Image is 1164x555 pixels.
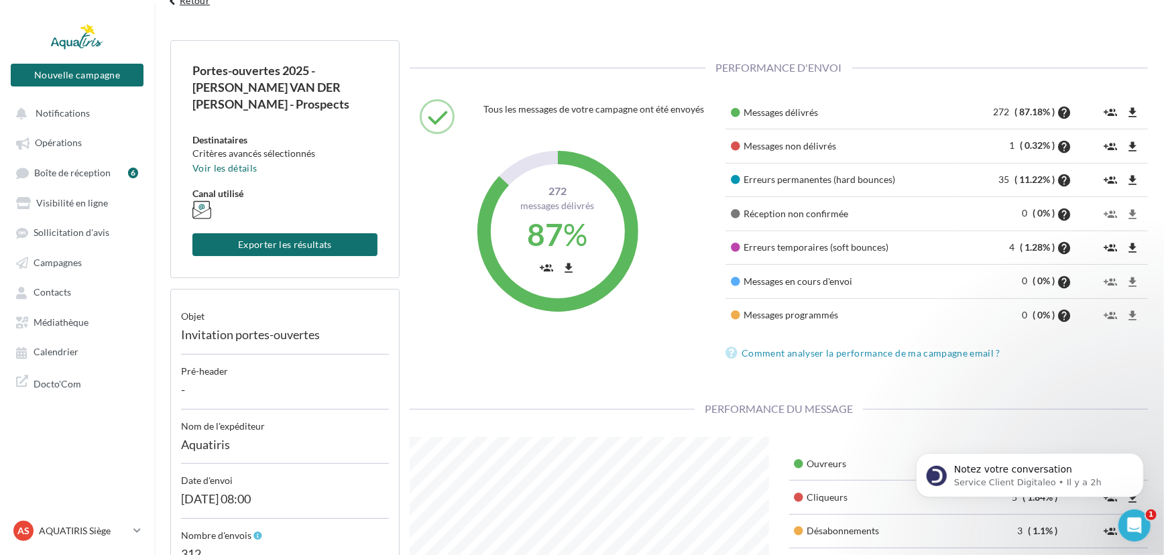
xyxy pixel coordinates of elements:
button: file_download [1122,202,1143,225]
i: help [1057,241,1072,255]
a: Contacts [8,280,146,304]
button: group_add [1100,304,1120,326]
span: ( 1.1% ) [1028,525,1057,536]
button: Notifications [8,101,141,125]
button: group_add [1100,202,1120,225]
td: Erreurs permanentes (hard bounces) [725,163,958,196]
span: Médiathèque [34,316,89,328]
td: Messages en cours d'envoi [725,265,958,298]
span: 3 [1017,525,1026,536]
div: [DATE] 08:00 [181,487,389,519]
i: group_add [1104,241,1117,255]
span: 272 [994,106,1013,117]
i: file_download [1126,208,1139,221]
div: Tous les messages de votre campagne ont été envoyés [483,99,705,119]
span: Visibilité en ligne [36,197,108,208]
a: AS AQUATIRIS Siège [11,518,143,544]
i: help [1057,309,1072,322]
span: Performance d'envoi [706,61,852,74]
button: group_add [536,256,557,278]
span: AS [17,524,30,538]
p: AQUATIRIS Siège [39,524,128,538]
i: file_download [1126,174,1139,187]
button: Exporter les résultats [192,233,377,256]
button: Nouvelle campagne [11,64,143,86]
a: Comment analyser la performance de ma campagne email ? [725,345,1006,361]
span: Contacts [34,287,71,298]
i: group_add [1104,140,1117,153]
button: group_add [1100,520,1120,542]
iframe: Intercom live chat [1118,509,1151,542]
button: group_add [1100,135,1120,157]
span: ( 0% ) [1033,207,1055,219]
td: Messages délivrés [725,96,958,129]
td: Réception non confirmée [725,197,958,231]
div: 6 [128,168,138,178]
a: Sollicitation d'avis [8,220,146,244]
span: Destinataires [192,134,247,145]
div: Aquatiris [181,433,389,465]
button: file_download [559,256,579,278]
button: group_add [1100,237,1120,259]
i: group_add [540,261,553,275]
a: Opérations [8,130,146,154]
div: % [501,212,615,257]
i: file_download [1126,309,1139,322]
i: help [1057,275,1072,289]
a: Boîte de réception6 [8,160,146,185]
span: Boîte de réception [34,167,111,178]
a: Médiathèque [8,310,146,334]
i: help [1057,140,1072,153]
span: ( 0% ) [1033,309,1055,320]
div: - [181,378,389,410]
span: Nombre d'envois [181,530,251,541]
button: file_download [1122,101,1143,123]
button: file_download [1122,135,1143,157]
i: file_download [562,261,575,275]
span: 87 [528,216,564,253]
span: Sollicitation d'avis [34,227,109,239]
span: Docto'Com [34,375,81,390]
i: group_add [1104,275,1117,289]
a: Calendrier [8,339,146,363]
a: Campagnes [8,250,146,274]
span: 35 [999,174,1013,185]
span: 1 [1146,509,1157,520]
span: Campagnes [34,257,82,268]
i: group_add [1104,525,1117,538]
td: Erreurs temporaires (soft bounces) [725,231,958,264]
span: ( 87.18% ) [1015,106,1055,117]
span: 0 [1023,275,1031,286]
td: Désabonnements [789,514,955,548]
button: group_add [1100,270,1120,292]
button: Voir les détails [192,160,257,176]
a: Docto'Com [8,369,146,395]
span: 0 [1023,309,1031,320]
i: file_download [1126,275,1139,289]
button: file_download [1122,237,1143,259]
span: ( 1.28% ) [1021,241,1055,253]
i: help [1057,106,1072,119]
td: Messages programmés [725,298,958,332]
button: group_add [1100,169,1120,191]
div: objet [181,300,389,323]
span: Performance du message [695,402,863,415]
i: group_add [1104,208,1117,221]
span: ( 0.32% ) [1021,139,1055,151]
td: Messages non délivrés [725,129,958,163]
div: Critères avancés sélectionnés [192,147,377,176]
td: Cliqueurs [789,481,955,514]
span: ( 0% ) [1033,275,1055,286]
span: Messages délivrés [521,200,595,211]
div: Nom de l'expéditeur [181,410,389,433]
div: Invitation portes-ouvertes [181,323,389,355]
span: 272 [501,184,615,199]
div: Pré-header [181,355,389,378]
i: group_add [1104,309,1117,322]
button: group_add [1100,101,1120,123]
i: group_add [1104,174,1117,187]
